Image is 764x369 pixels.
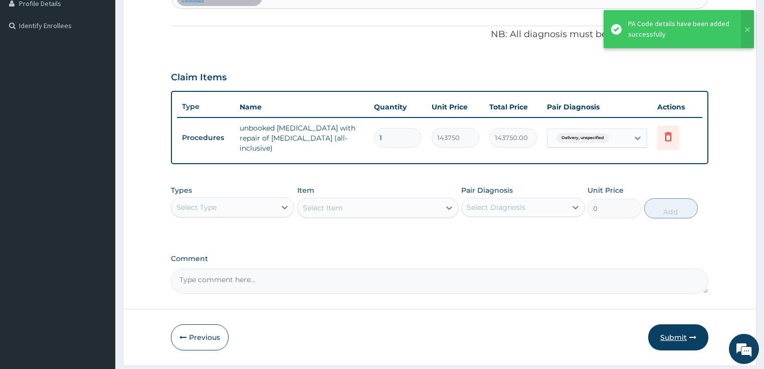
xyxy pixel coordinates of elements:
div: Minimize live chat window [164,5,188,29]
button: Previous [171,324,229,350]
td: unbooked [MEDICAL_DATA] with repair of [MEDICAL_DATA] (all-inclusive) [235,118,369,158]
th: Total Price [484,97,542,117]
textarea: Type your message and hit 'Enter' [5,255,191,290]
img: d_794563401_company_1708531726252_794563401 [19,50,41,75]
span: We're online! [58,117,138,218]
th: Quantity [369,97,427,117]
span: Delivery, unspecified [556,133,609,143]
label: Item [297,185,314,195]
div: Chat with us now [52,56,168,69]
div: Select Type [176,202,217,212]
label: Unit Price [588,185,624,195]
th: Name [235,97,369,117]
h3: Claim Items [171,72,227,83]
label: Comment [171,255,709,263]
td: Procedures [177,129,235,147]
button: Submit [648,324,708,350]
th: Unit Price [427,97,484,117]
div: PA Code details have been added successfully [628,19,731,40]
label: Pair Diagnosis [461,185,513,195]
div: Select Diagnosis [467,202,525,212]
th: Type [177,97,235,116]
button: Add [644,198,698,218]
th: Actions [652,97,702,117]
label: Types [171,186,192,195]
p: NB: All diagnosis must be linked to a claim item [171,28,709,41]
th: Pair Diagnosis [542,97,652,117]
